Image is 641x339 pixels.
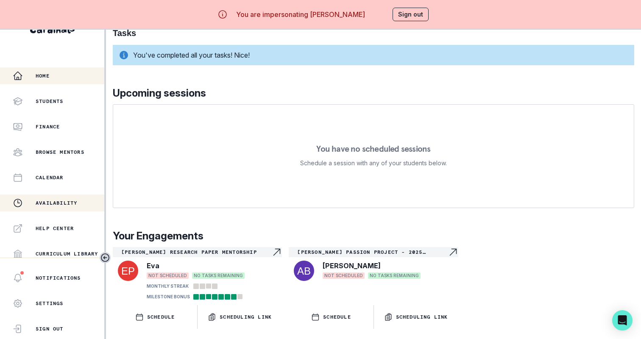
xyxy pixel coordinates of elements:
p: Students [36,98,64,105]
button: Sign out [393,8,429,21]
p: You are impersonating [PERSON_NAME] [236,9,365,19]
h1: Tasks [113,28,634,38]
p: Finance [36,123,60,130]
p: Browse Mentors [36,149,84,156]
span: NOT SCHEDULED [323,272,365,279]
p: SCHEDULE [147,314,175,320]
a: [PERSON_NAME] Passion Project - 2025 Financial Aid ProgramNavigate to engagement page[PERSON_NAME... [289,247,458,283]
p: Your Engagements [113,228,634,244]
p: Scheduling Link [396,314,448,320]
p: [PERSON_NAME] Passion Project - 2025 Financial Aid Program [297,249,448,256]
button: Scheduling Link [374,305,458,329]
svg: Navigate to engagement page [272,247,282,257]
p: Scheduling Link [220,314,272,320]
span: NOT SCHEDULED [147,272,189,279]
p: [PERSON_NAME] Research Paper Mentorship [121,249,272,256]
p: Calendar [36,174,64,181]
svg: Navigate to engagement page [448,247,458,257]
div: Open Intercom Messenger [612,310,633,331]
p: Notifications [36,275,81,281]
p: MONTHLY STREAK [147,283,189,289]
button: Toggle sidebar [100,252,111,263]
img: svg [294,261,314,281]
button: Scheduling Link [198,305,282,329]
p: Availability [36,200,77,206]
p: SCHEDULE [323,314,351,320]
button: SCHEDULE [289,305,373,329]
div: You've completed all your tasks! Nice! [113,45,634,65]
p: Upcoming sessions [113,86,634,101]
p: Settings [36,300,64,307]
img: svg [118,261,138,281]
p: Eva [147,261,159,271]
p: Help Center [36,225,74,232]
p: [PERSON_NAME] [323,261,381,271]
a: [PERSON_NAME] Research Paper MentorshipNavigate to engagement pageEvaNOT SCHEDULEDNO TASKS REMAIN... [113,247,282,302]
p: MILESTONE BONUS [147,294,190,300]
p: Home [36,72,50,79]
p: Schedule a session with any of your students below. [300,158,447,168]
p: Sign Out [36,325,64,332]
span: NO TASKS REMAINING [368,272,421,279]
button: SCHEDULE [113,305,197,329]
span: NO TASKS REMAINING [192,272,245,279]
p: You have no scheduled sessions [316,144,430,153]
p: Curriculum Library [36,250,98,257]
